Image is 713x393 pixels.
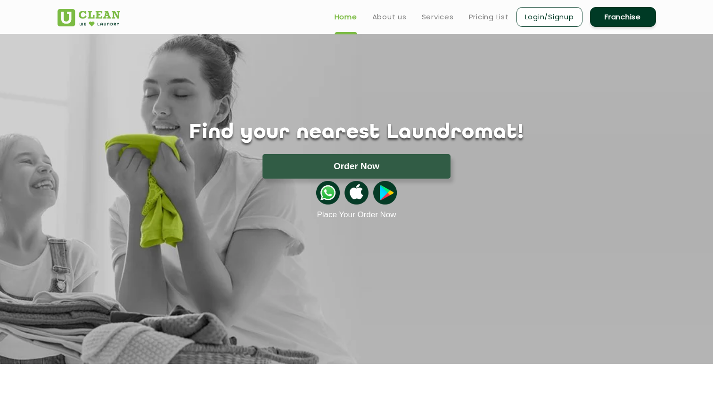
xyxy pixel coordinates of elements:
[316,181,340,205] img: whatsappicon.png
[344,181,368,205] img: apple-icon.png
[335,11,357,23] a: Home
[469,11,509,23] a: Pricing List
[50,121,663,145] h1: Find your nearest Laundromat!
[262,154,451,179] button: Order Now
[372,11,407,23] a: About us
[57,9,120,26] img: UClean Laundry and Dry Cleaning
[317,210,396,220] a: Place Your Order Now
[373,181,397,205] img: playstoreicon.png
[516,7,582,27] a: Login/Signup
[422,11,454,23] a: Services
[590,7,656,27] a: Franchise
